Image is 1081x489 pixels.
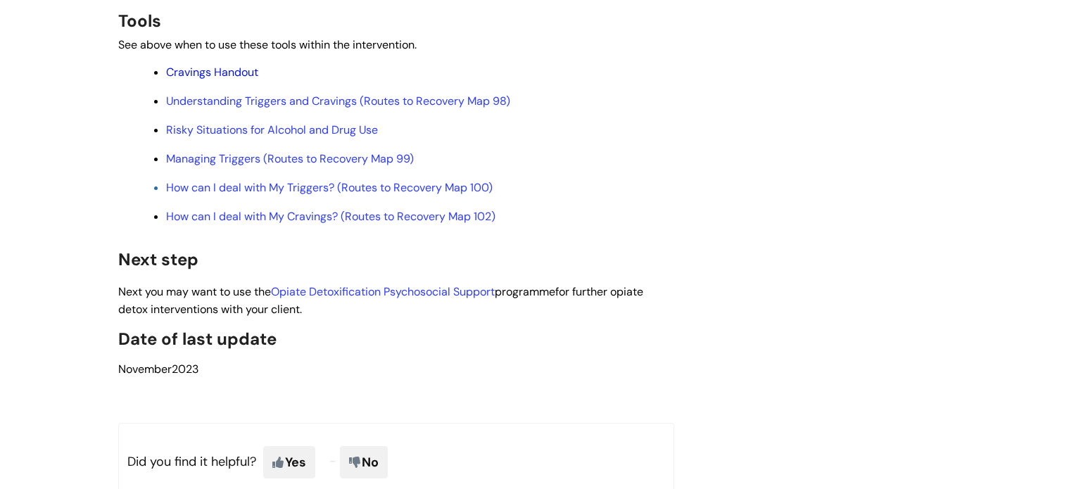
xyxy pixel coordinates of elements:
[118,248,198,270] span: Next step
[166,94,510,108] a: Understanding Triggers and Cravings (Routes to Recovery Map 98)
[118,284,271,299] span: Next you may want to use the
[340,446,388,478] span: No
[166,65,258,80] a: Cravings Handout
[118,37,417,52] span: See above when to use these tools within the intervention.
[166,122,378,137] a: Risky Situations for Alcohol and Drug Use
[271,284,555,299] span: programme
[166,180,493,195] a: How can I deal with My Triggers? (Routes to Recovery Map 100)
[118,284,643,317] span: for further opiate detox interventions with your client.
[166,209,495,224] a: How can I deal with My Cravings? (Routes to Recovery Map 102)
[118,362,198,376] span: 2023
[118,362,172,376] span: November
[118,328,277,350] span: Date of last update
[166,151,414,166] a: Managing Triggers (Routes to Recovery Map 99)
[118,10,161,32] span: Tools
[263,446,315,478] span: Yes
[271,284,495,299] a: Opiate Detoxification Psychosocial Support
